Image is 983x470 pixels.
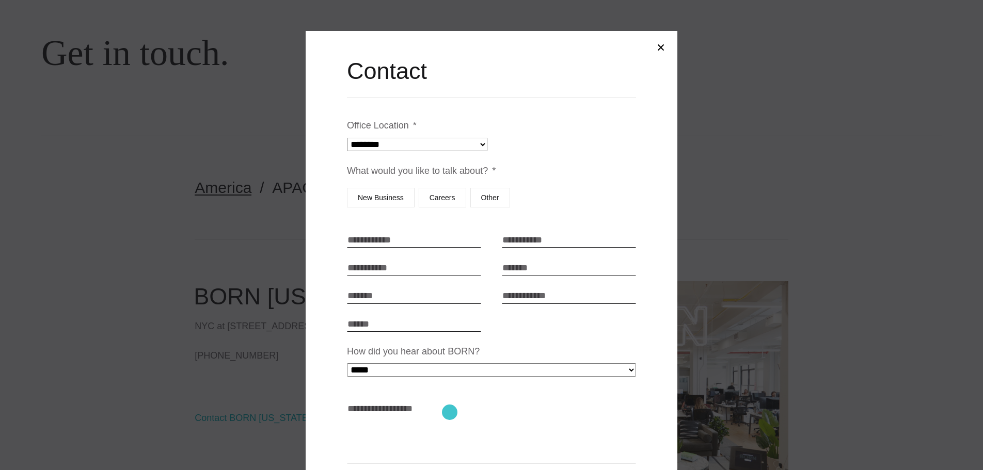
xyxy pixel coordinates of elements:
label: How did you hear about BORN? [347,346,480,358]
label: What would you like to talk about? [347,165,496,177]
label: Careers [419,188,466,207]
label: Other [470,188,510,207]
label: New Business [347,188,415,207]
label: Office Location [347,120,417,132]
h2: Contact [347,56,636,87]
